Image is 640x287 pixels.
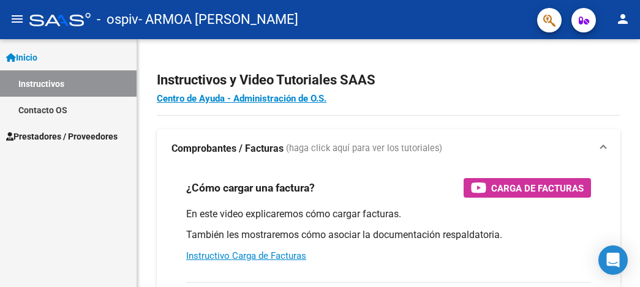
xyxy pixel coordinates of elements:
span: - ARMOA [PERSON_NAME] [138,6,298,33]
div: Open Intercom Messenger [598,245,628,275]
strong: Comprobantes / Facturas [171,142,284,155]
a: Centro de Ayuda - Administración de O.S. [157,93,326,104]
span: Prestadores / Proveedores [6,130,118,143]
mat-expansion-panel-header: Comprobantes / Facturas (haga click aquí para ver los tutoriales) [157,129,620,168]
button: Carga de Facturas [464,178,591,198]
mat-icon: person [616,12,630,26]
span: - ospiv [97,6,138,33]
h3: ¿Cómo cargar una factura? [186,179,315,196]
span: Carga de Facturas [491,181,584,196]
mat-icon: menu [10,12,24,26]
a: Instructivo Carga de Facturas [186,250,306,261]
p: En este video explicaremos cómo cargar facturas. [186,207,591,221]
h2: Instructivos y Video Tutoriales SAAS [157,69,620,92]
span: (haga click aquí para ver los tutoriales) [286,142,442,155]
p: También les mostraremos cómo asociar la documentación respaldatoria. [186,228,591,242]
span: Inicio [6,51,37,64]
